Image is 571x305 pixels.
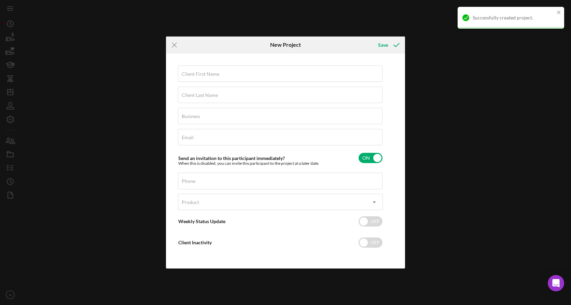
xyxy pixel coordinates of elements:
label: Email [182,135,194,140]
div: Successfully created project. [473,15,555,20]
label: Send an invitation to this participant immediately? [178,155,285,161]
div: Open Intercom Messenger [548,275,564,291]
label: Client Inactivity [178,239,212,245]
div: Product [182,200,199,205]
button: close [557,10,561,16]
label: Client First Name [182,71,219,77]
label: Weekly Status Update [178,218,225,224]
div: Save [378,38,388,52]
button: Save [371,38,405,52]
label: Phone [182,178,195,184]
div: When this is disabled, you can invite this participant to the project at a later date. [178,161,319,166]
label: Client Last Name [182,92,218,98]
h6: New Project [270,42,301,48]
label: Business [182,114,200,119]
